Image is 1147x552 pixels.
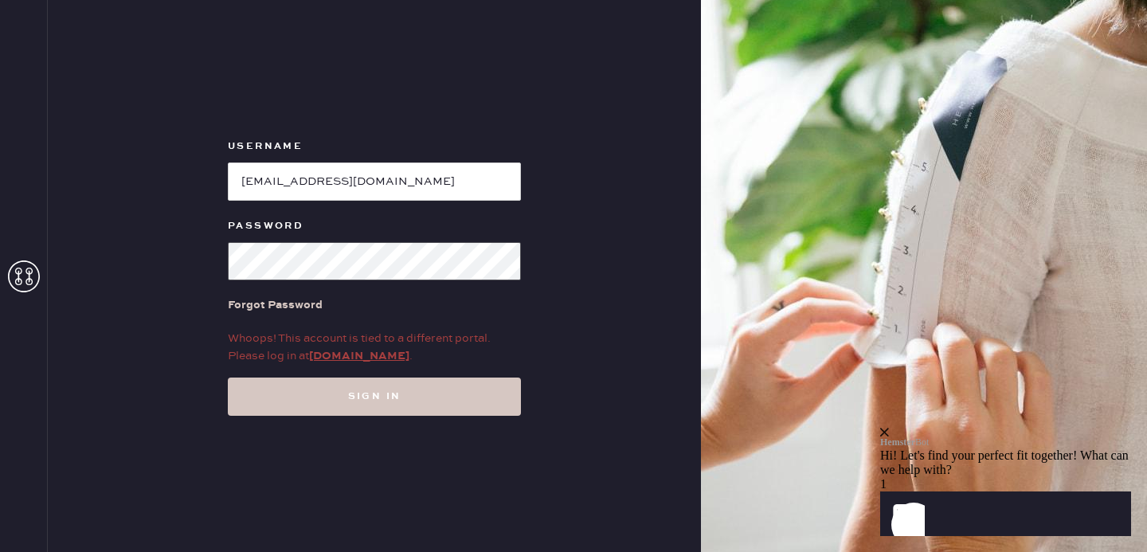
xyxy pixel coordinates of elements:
[880,331,1143,549] iframe: Front Chat
[228,280,323,330] a: Forgot Password
[309,349,409,363] a: [DOMAIN_NAME]
[228,137,521,156] label: Username
[228,330,521,365] div: Whoops! This account is tied to a different portal. Please log in at .
[228,217,521,236] label: Password
[228,378,521,416] button: Sign in
[228,162,521,201] input: e.g. john@doe.com
[228,296,323,314] div: Forgot Password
